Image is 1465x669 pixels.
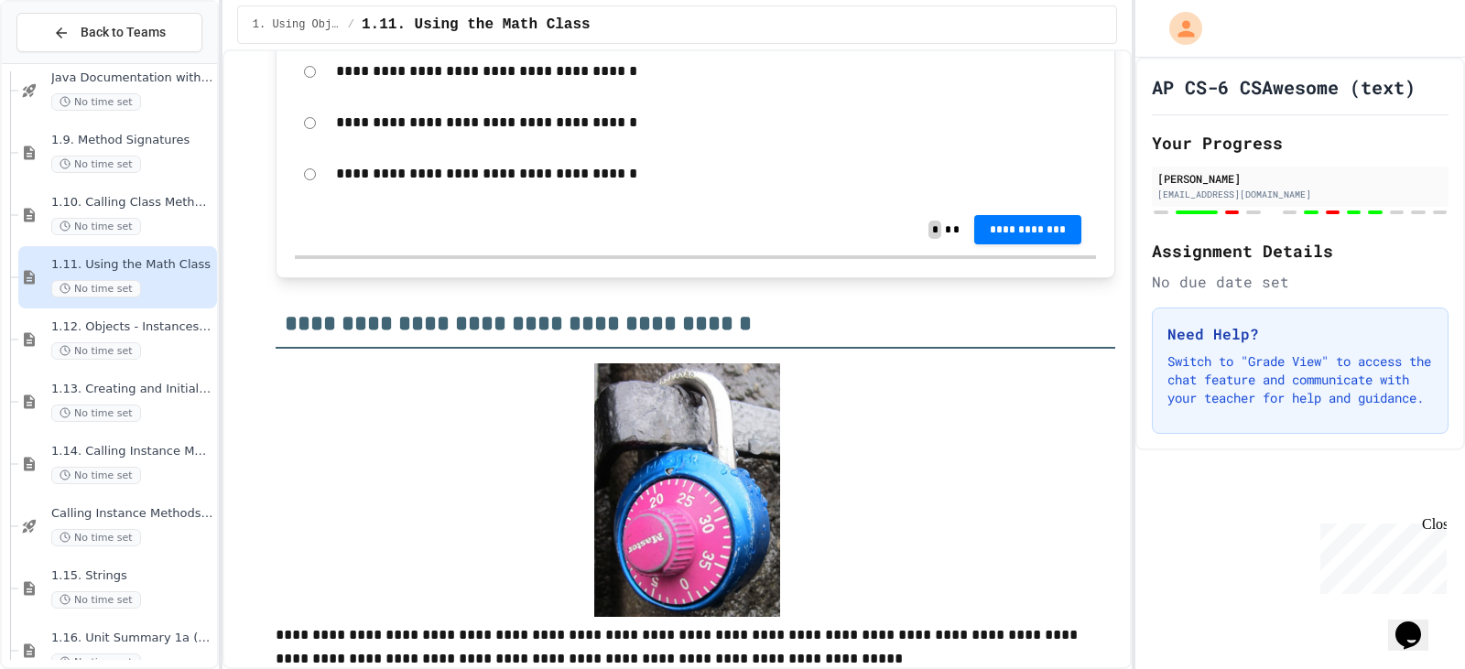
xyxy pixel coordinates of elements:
span: 1. Using Objects and Methods [253,17,341,32]
span: No time set [51,467,141,484]
h2: Your Progress [1152,130,1449,156]
span: 1.11. Using the Math Class [51,257,213,273]
div: Chat with us now!Close [7,7,126,116]
span: No time set [51,218,141,235]
span: No time set [51,156,141,173]
span: / [348,17,354,32]
iframe: chat widget [1388,596,1447,651]
span: Calling Instance Methods - Topic 1.14 [51,506,213,522]
button: Back to Teams [16,13,202,52]
div: [EMAIL_ADDRESS][DOMAIN_NAME] [1157,188,1443,201]
span: 1.14. Calling Instance Methods [51,444,213,459]
h2: Assignment Details [1152,238,1449,264]
span: No time set [51,93,141,111]
p: Switch to "Grade View" to access the chat feature and communicate with your teacher for help and ... [1167,352,1433,407]
div: [PERSON_NAME] [1157,170,1443,187]
span: No time set [51,405,141,422]
span: 1.11. Using the Math Class [362,14,591,36]
span: No time set [51,280,141,297]
iframe: chat widget [1313,516,1447,594]
span: 1.10. Calling Class Methods [51,195,213,210]
span: Java Documentation with Comments - Topic 1.8 [51,70,213,86]
div: My Account [1150,7,1207,49]
span: No time set [51,529,141,546]
span: 1.12. Objects - Instances of Classes [51,319,213,335]
span: 1.15. Strings [51,568,213,584]
span: No time set [51,342,141,360]
span: Back to Teams [81,23,166,42]
span: 1.9. Method Signatures [51,133,213,148]
div: No due date set [1152,271,1449,293]
span: No time set [51,591,141,609]
span: 1.13. Creating and Initializing Objects: Constructors [51,382,213,397]
h3: Need Help? [1167,323,1433,345]
h1: AP CS-6 CSAwesome (text) [1152,74,1416,100]
span: 1.16. Unit Summary 1a (1.1-1.6) [51,631,213,646]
